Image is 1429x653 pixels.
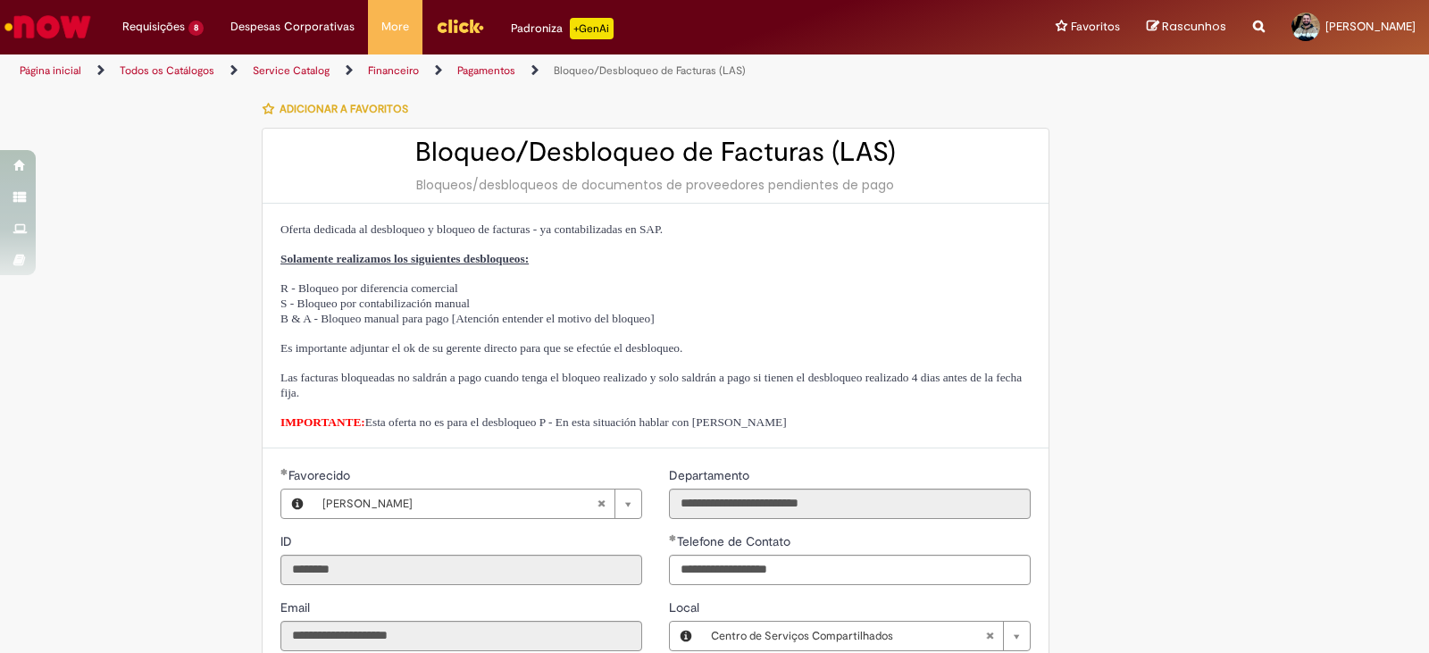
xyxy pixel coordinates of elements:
[280,222,663,236] span: Oferta dedicada al desbloqueo y bloqueo de facturas - ya contabilizadas en SAP.
[669,466,753,484] label: Somente leitura - Departamento
[322,490,597,518] span: [PERSON_NAME]
[670,622,702,650] button: Local, Visualizar este registro Centro de Serviços Compartilhados
[280,341,682,355] span: Es importante adjuntar el ok de su gerente directo para que se efectúe el desbloqueo.
[669,467,753,483] span: Somente leitura - Departamento
[669,599,703,615] span: Local
[280,415,787,429] span: Esta oferta no es para el desbloqueo P - En esta situación hablar con [PERSON_NAME]
[280,532,296,550] label: Somente leitura - ID
[669,555,1031,585] input: Telefone de Contato
[281,490,313,518] button: Favorecido, Visualizar este registro Pedro Henrique Rossi
[280,138,1031,167] h2: Bloqueo/Desbloqueo de Facturas (LAS)
[381,18,409,36] span: More
[188,21,204,36] span: 8
[230,18,355,36] span: Despesas Corporativas
[511,18,614,39] div: Padroniza
[253,63,330,78] a: Service Catalog
[280,555,642,585] input: ID
[280,297,470,310] span: S - Bloqueo por contabilización manual
[711,622,985,650] span: Centro de Serviços Compartilhados
[280,599,313,615] span: Somente leitura - Email
[280,281,458,295] span: R - Bloqueo por diferencia comercial
[1162,18,1226,35] span: Rascunhos
[554,63,746,78] a: Bloqueo/Desbloqueo de Facturas (LAS)
[280,533,296,549] span: Somente leitura - ID
[280,252,529,265] span: Solamente realizamos los siguientes desbloqueos:
[280,176,1031,194] div: Bloqueos/desbloqueos de documentos de proveedores pendientes de pago
[280,312,655,325] span: B & A - Bloqueo manual para pago [Atención entender el motivo del bloqueo]
[13,54,940,88] ul: Trilhas de página
[280,468,288,475] span: Obrigatório Preenchido
[2,9,94,45] img: ServiceNow
[288,467,354,483] span: Necessários - Favorecido
[570,18,614,39] p: +GenAi
[976,622,1003,650] abbr: Limpar campo Local
[588,490,614,518] abbr: Limpar campo Favorecido
[457,63,515,78] a: Pagamentos
[669,534,677,541] span: Obrigatório Preenchido
[1147,19,1226,36] a: Rascunhos
[262,90,418,128] button: Adicionar a Favoritos
[436,13,484,39] img: click_logo_yellow_360x200.png
[280,371,1022,399] span: Las facturas bloqueadas no saldrán a pago cuando tenga el bloqueo realizado y solo saldrán a pago...
[280,102,408,116] span: Adicionar a Favoritos
[313,490,641,518] a: [PERSON_NAME]Limpar campo Favorecido
[702,622,1030,650] a: Centro de Serviços CompartilhadosLimpar campo Local
[20,63,81,78] a: Página inicial
[677,533,794,549] span: Telefone de Contato
[120,63,214,78] a: Todos os Catálogos
[1071,18,1120,36] span: Favoritos
[280,621,642,651] input: Email
[1325,19,1416,34] span: [PERSON_NAME]
[280,599,313,616] label: Somente leitura - Email
[669,489,1031,519] input: Departamento
[368,63,419,78] a: Financeiro
[280,415,365,429] span: IMPORTANTE:
[122,18,185,36] span: Requisições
